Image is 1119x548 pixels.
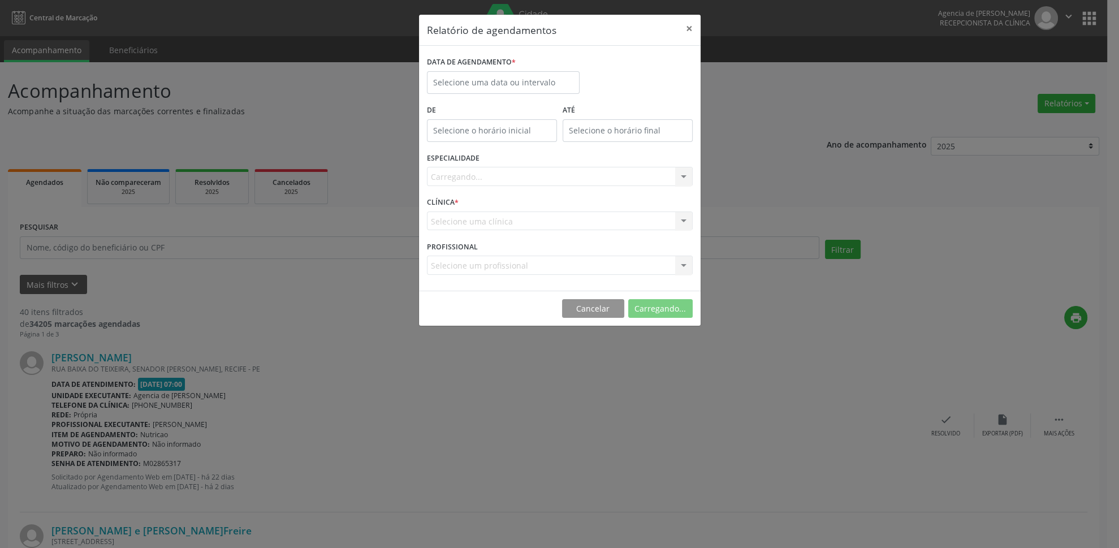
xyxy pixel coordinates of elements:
[427,54,516,71] label: DATA DE AGENDAMENTO
[427,150,479,167] label: ESPECIALIDADE
[427,119,557,142] input: Selecione o horário inicial
[563,102,693,119] label: ATÉ
[427,102,557,119] label: De
[427,71,580,94] input: Selecione uma data ou intervalo
[678,15,701,42] button: Close
[563,119,693,142] input: Selecione o horário final
[427,238,478,256] label: PROFISSIONAL
[427,194,459,212] label: CLÍNICA
[562,299,624,318] button: Cancelar
[427,23,556,37] h5: Relatório de agendamentos
[628,299,693,318] button: Carregando...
